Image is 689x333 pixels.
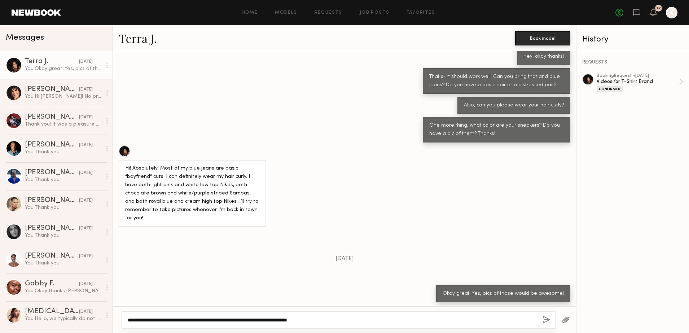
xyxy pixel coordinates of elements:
[429,122,564,138] div: One more thing, what color are your sneakers? Do you have a pic of them? Thanks!
[25,86,79,93] div: [PERSON_NAME]
[315,10,342,15] a: Requests
[79,308,93,315] div: [DATE]
[25,225,79,232] div: [PERSON_NAME]
[25,114,79,121] div: [PERSON_NAME]
[79,253,93,260] div: [DATE]
[119,30,157,46] a: Terra J.
[515,31,570,45] button: Book model
[597,74,683,92] a: bookingRequest •[DATE]Videos for T-Shirt BrandConfirmed
[407,10,435,15] a: Favorites
[515,35,570,41] a: Book model
[582,60,683,65] div: REQUESTS
[79,114,93,121] div: [DATE]
[657,6,661,10] div: 12
[242,10,258,15] a: Home
[335,256,354,262] span: [DATE]
[25,232,102,239] div: You: Thank you!
[125,165,260,223] div: Hi! Absolutely! Most of my blue jeans are basic “boyfriend” cuts. I can definitely wear my hair c...
[25,197,79,204] div: [PERSON_NAME]
[360,10,390,15] a: Job Posts
[79,142,93,149] div: [DATE]
[25,260,102,267] div: You: Thank you!
[275,10,297,15] a: Models
[666,7,677,18] a: K
[523,53,564,61] div: Hey! okay thanks!
[429,73,564,89] div: That skirt should work well! Can you bring that and blue jeans? Do you have a basic pair or a dis...
[25,280,79,288] div: Gabby F.
[25,93,102,100] div: You: Hi [PERSON_NAME]! No problem! Thanks for getting back to me! Will do!
[597,78,679,85] div: Videos for T-Shirt Brand
[25,65,102,72] div: You: Okay great! Yes, pics of those would be awesome!
[25,288,102,294] div: You: Okay thanks [PERSON_NAME]! I’ll contact you when we come back to [GEOGRAPHIC_DATA]
[79,281,93,288] div: [DATE]
[6,34,44,42] span: Messages
[25,58,79,65] div: Terra J.
[25,253,79,260] div: [PERSON_NAME]
[464,101,564,110] div: Also, can you please wear your hair curly?
[79,170,93,176] div: [DATE]
[79,86,93,93] div: [DATE]
[25,204,102,211] div: You: Thank you!
[597,74,679,78] div: booking Request • [DATE]
[25,308,79,315] div: [MEDICAL_DATA][PERSON_NAME]
[25,169,79,176] div: [PERSON_NAME]
[79,58,93,65] div: [DATE]
[597,86,623,92] div: Confirmed
[25,141,79,149] div: [PERSON_NAME]
[25,149,102,155] div: You: Thank you!
[582,35,683,44] div: History
[25,315,102,322] div: You: Hello, we typically do not have a specific length of time for usage.
[25,176,102,183] div: You: Thank you!
[79,225,93,232] div: [DATE]
[25,121,102,128] div: Thank you! It was a pleasure working with you as well!!
[79,197,93,204] div: [DATE]
[443,290,564,298] div: Okay great! Yes, pics of those would be awesome!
